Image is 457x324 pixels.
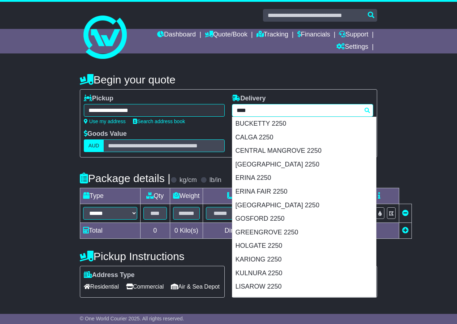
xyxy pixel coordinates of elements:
[232,131,376,144] div: CALGA 2250
[84,271,135,279] label: Address Type
[205,29,247,41] a: Quote/Book
[232,104,373,117] typeahead: Please provide city
[232,253,376,267] div: KARIONG 2250
[232,294,376,307] div: LOWER MANGROVE 2250
[170,223,203,239] td: Kilo(s)
[84,95,113,103] label: Pickup
[180,176,197,184] label: kg/cm
[126,281,164,292] span: Commercial
[203,188,327,204] td: Dimensions (L x W x H)
[297,29,330,41] a: Financials
[80,250,225,262] h4: Pickup Instructions
[232,212,376,226] div: GOSFORD 2250
[339,29,368,41] a: Support
[80,223,140,239] td: Total
[232,144,376,158] div: CENTRAL MANGROVE 2250
[84,118,126,124] a: Use my address
[133,118,185,124] a: Search address book
[203,223,327,239] td: Dimensions in Centimetre(s)
[84,139,104,152] label: AUD
[84,281,119,292] span: Residential
[232,171,376,185] div: ERINA 2250
[232,239,376,253] div: HOLGATE 2250
[170,188,203,204] td: Weight
[232,267,376,280] div: KULNURA 2250
[232,95,266,103] label: Delivery
[402,227,409,234] a: Add new item
[402,209,409,217] a: Remove this item
[157,29,196,41] a: Dashboard
[80,316,184,321] span: © One World Courier 2025. All rights reserved.
[232,226,376,239] div: GREENGROVE 2250
[80,172,171,184] h4: Package details |
[256,29,288,41] a: Tracking
[84,130,127,138] label: Goods Value
[171,281,220,292] span: Air & Sea Depot
[232,158,376,172] div: [GEOGRAPHIC_DATA] 2250
[140,188,170,204] td: Qty
[232,280,376,294] div: LISAROW 2250
[336,41,368,53] a: Settings
[232,117,376,131] div: BUCKETTY 2250
[80,74,377,86] h4: Begin your quote
[210,176,221,184] label: lb/in
[140,223,170,239] td: 0
[232,199,376,212] div: [GEOGRAPHIC_DATA] 2250
[80,188,140,204] td: Type
[174,227,178,234] span: 0
[232,185,376,199] div: ERINA FAIR 2250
